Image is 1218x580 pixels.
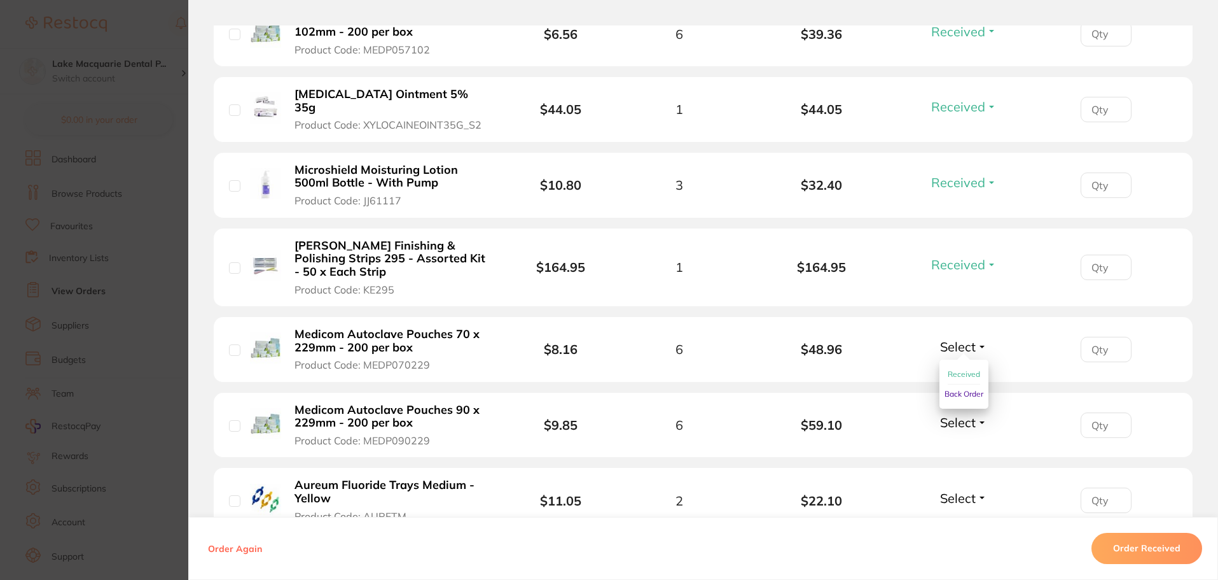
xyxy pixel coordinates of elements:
[291,327,495,372] button: Medicom Autoclave Pouches 70 x 229mm - 200 per box Product Code: MEDP070229
[1081,337,1131,362] input: Qty
[675,493,683,508] span: 2
[294,44,430,55] span: Product Code: MEDP057102
[936,339,991,355] button: Select
[1081,255,1131,280] input: Qty
[945,389,983,399] span: Back Order
[291,239,495,296] button: [PERSON_NAME] Finishing & Polishing Strips 295 - Assorted Kit - 50 x Each Strip Product Code: KE295
[948,369,980,379] span: Received
[294,119,481,131] span: Product Code: XYLOCAINEOINT35G_S2
[540,177,581,193] b: $10.80
[544,417,578,433] b: $9.85
[294,328,491,354] b: Medicom Autoclave Pouches 70 x 229mm - 200 per box
[751,260,893,274] b: $164.95
[294,435,430,446] span: Product Code: MEDP090229
[1081,413,1131,438] input: Qty
[675,418,683,432] span: 6
[291,87,495,132] button: [MEDICAL_DATA] Ointment 5% 35g Product Code: XYLOCAINEOINT35G_S2
[250,17,281,48] img: Medicom Autoclave Pouches 57 x 102mm - 200 per box
[250,332,281,364] img: Medicom Autoclave Pouches 70 x 229mm - 200 per box
[940,490,976,506] span: Select
[931,99,985,115] span: Received
[675,27,683,41] span: 6
[540,493,581,509] b: $11.05
[927,24,1000,39] button: Received
[945,385,983,404] button: Back Order
[294,164,491,190] b: Microshield Moisturing Lotion 500ml Bottle - With Pump
[927,174,1000,190] button: Received
[751,27,893,41] b: $39.36
[940,414,976,430] span: Select
[294,12,491,38] b: Medicom Autoclave Pouches 57 x 102mm - 200 per box
[751,178,893,192] b: $32.40
[751,418,893,432] b: $59.10
[931,24,985,39] span: Received
[675,342,683,357] span: 6
[250,168,281,199] img: Microshield Moisturing Lotion 500ml Bottle - With Pump
[250,92,281,124] img: Xylocaine Ointment 5% 35g
[751,493,893,508] b: $22.10
[544,26,578,42] b: $6.56
[931,257,985,272] span: Received
[544,341,578,357] b: $8.16
[294,479,491,505] b: Aureum Fluoride Trays Medium - Yellow
[294,239,491,279] b: [PERSON_NAME] Finishing & Polishing Strips 295 - Assorted Kit - 50 x Each Strip
[940,339,976,355] span: Select
[675,260,683,274] span: 1
[936,414,991,430] button: Select
[1081,488,1131,513] input: Qty
[931,174,985,190] span: Received
[294,88,491,114] b: [MEDICAL_DATA] Ointment 5% 35g
[1081,21,1131,46] input: Qty
[927,257,1000,272] button: Received
[291,11,495,56] button: Medicom Autoclave Pouches 57 x 102mm - 200 per box Product Code: MEDP057102
[294,195,401,206] span: Product Code: JJ61117
[291,478,495,523] button: Aureum Fluoride Trays Medium - Yellow Product Code: AURFTM
[291,403,495,448] button: Medicom Autoclave Pouches 90 x 229mm - 200 per box Product Code: MEDP090229
[294,404,491,430] b: Medicom Autoclave Pouches 90 x 229mm - 200 per box
[250,408,281,439] img: Medicom Autoclave Pouches 90 x 229mm - 200 per box
[294,511,406,522] span: Product Code: AURFTM
[1081,173,1131,198] input: Qty
[294,284,394,295] span: Product Code: KE295
[751,102,893,117] b: $44.05
[1091,534,1202,564] button: Order Received
[675,178,683,192] span: 3
[291,163,495,208] button: Microshield Moisturing Lotion 500ml Bottle - With Pump Product Code: JJ61117
[948,365,980,385] button: Received
[927,99,1000,115] button: Received
[204,543,266,555] button: Order Again
[751,342,893,357] b: $48.96
[675,102,683,117] span: 1
[540,101,581,117] b: $44.05
[536,259,585,275] b: $164.95
[250,484,281,515] img: Aureum Fluoride Trays Medium - Yellow
[294,359,430,371] span: Product Code: MEDP070229
[936,490,991,506] button: Select
[250,250,281,281] img: Hawe Finishing & Polishing Strips 295 - Assorted Kit - 50 x Each Strip
[1081,97,1131,122] input: Qty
